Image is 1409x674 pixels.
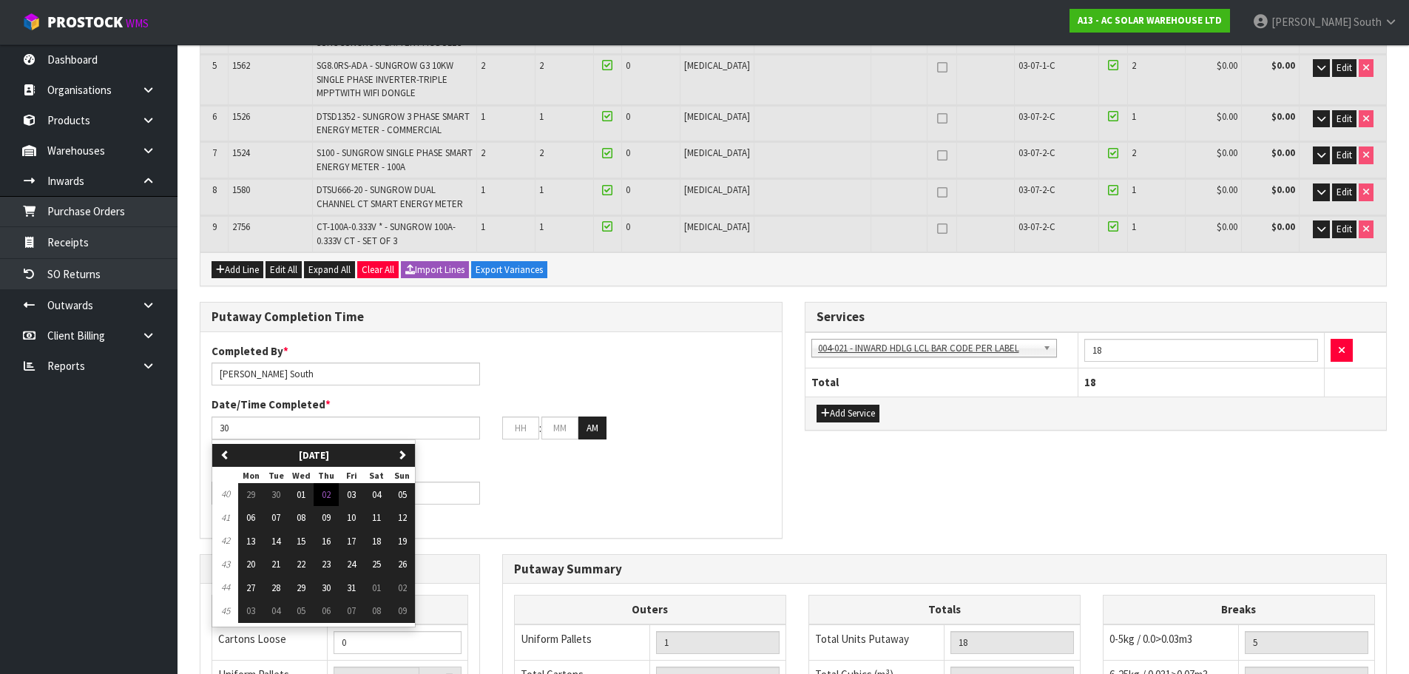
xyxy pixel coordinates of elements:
button: 04 [364,483,389,507]
button: Export Variances [471,261,547,279]
button: Add Line [212,261,263,279]
span: 02 [322,488,331,501]
label: Completed By [212,343,288,359]
input: Manual [334,631,462,654]
span: 1 [481,110,485,123]
span: 08 [372,604,381,617]
span: 2 [481,59,485,72]
span: 0 [626,183,630,196]
span: 0 [626,110,630,123]
span: 25 [372,558,381,570]
h3: Putaway Summary [514,562,1375,576]
span: 03 [246,604,255,617]
em: 40 [221,488,230,500]
button: 14 [263,530,288,553]
span: $0.00 [1217,220,1237,233]
span: 2756 [232,220,250,233]
button: 01 [288,483,314,507]
button: 31 [339,576,364,600]
span: 03-07-2-C [1018,110,1055,123]
button: 06 [238,506,263,530]
span: 9 [212,220,217,233]
span: 07 [347,604,356,617]
button: 25 [364,553,389,576]
span: 12 [398,511,407,524]
button: 08 [364,599,389,623]
button: 01 [364,576,389,600]
span: 1 [1132,220,1136,233]
em: 44 [221,581,230,593]
button: 11 [364,506,389,530]
span: 1524 [232,146,250,159]
button: 10 [339,506,364,530]
span: 07 [271,511,280,524]
span: 21 [271,558,280,570]
button: 29 [288,576,314,600]
td: Total Units Putaway [808,624,945,661]
button: Edit [1332,146,1356,164]
span: 8 [212,183,217,196]
input: HH [502,417,539,439]
span: 02 [398,582,407,594]
span: 13 [246,535,255,547]
span: South [1354,15,1382,29]
button: 06 [314,599,339,623]
button: Expand All [304,261,355,279]
span: DTSD1352 - SUNGROW 3 PHASE SMART ENERGY METER - COMMERCIAL [317,110,470,136]
strong: $0.00 [1271,220,1295,233]
span: 29 [297,582,305,594]
input: MM [541,417,578,439]
span: 1 [539,220,544,233]
button: 28 [263,576,288,600]
th: Outers [514,596,785,624]
td: : [539,417,541,440]
button: 02 [389,576,415,600]
span: [PERSON_NAME] [1271,15,1351,29]
button: 23 [314,553,339,576]
h3: Services [817,310,1376,324]
strong: $0.00 [1271,110,1295,123]
span: 01 [372,582,381,594]
button: Edit All [266,261,302,279]
span: 20 [246,558,255,570]
span: 27 [246,582,255,594]
a: A13 - AC SOLAR WAREHOUSE LTD [1070,9,1230,33]
span: 26 [398,558,407,570]
small: Wednesday [292,470,311,481]
button: 22 [288,553,314,576]
span: 29 [246,488,255,501]
span: 05 [297,604,305,617]
th: Breaks [1103,596,1374,624]
h3: Putaway Completion Time [212,310,771,324]
button: 03 [238,599,263,623]
span: 05 [398,488,407,501]
em: 43 [221,558,230,570]
span: 03-07-1-C [1018,59,1055,72]
button: 07 [263,506,288,530]
strong: [DATE] [299,449,329,462]
em: 42 [221,534,230,547]
strong: A13 - AC SOLAR WAREHOUSE LTD [1078,14,1222,27]
td: Cartons Loose [212,624,328,661]
span: [MEDICAL_DATA] [684,146,750,159]
button: Edit [1332,110,1356,128]
span: $0.00 [1217,146,1237,159]
span: 7 [212,146,217,159]
span: Edit [1337,223,1352,235]
span: 28 [271,582,280,594]
span: 2 [1132,59,1136,72]
input: UNIFORM P LINES [656,631,780,654]
span: 30 [322,582,331,594]
button: 12 [389,506,415,530]
button: 29 [238,483,263,507]
button: 04 [263,599,288,623]
button: 03 [339,483,364,507]
span: 14 [271,535,280,547]
span: 31 [347,582,356,594]
button: 20 [238,553,263,576]
span: 1562 [232,59,250,72]
button: 15 [288,530,314,553]
span: [MEDICAL_DATA] [684,183,750,196]
span: Edit [1337,186,1352,198]
span: 2 [481,146,485,159]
